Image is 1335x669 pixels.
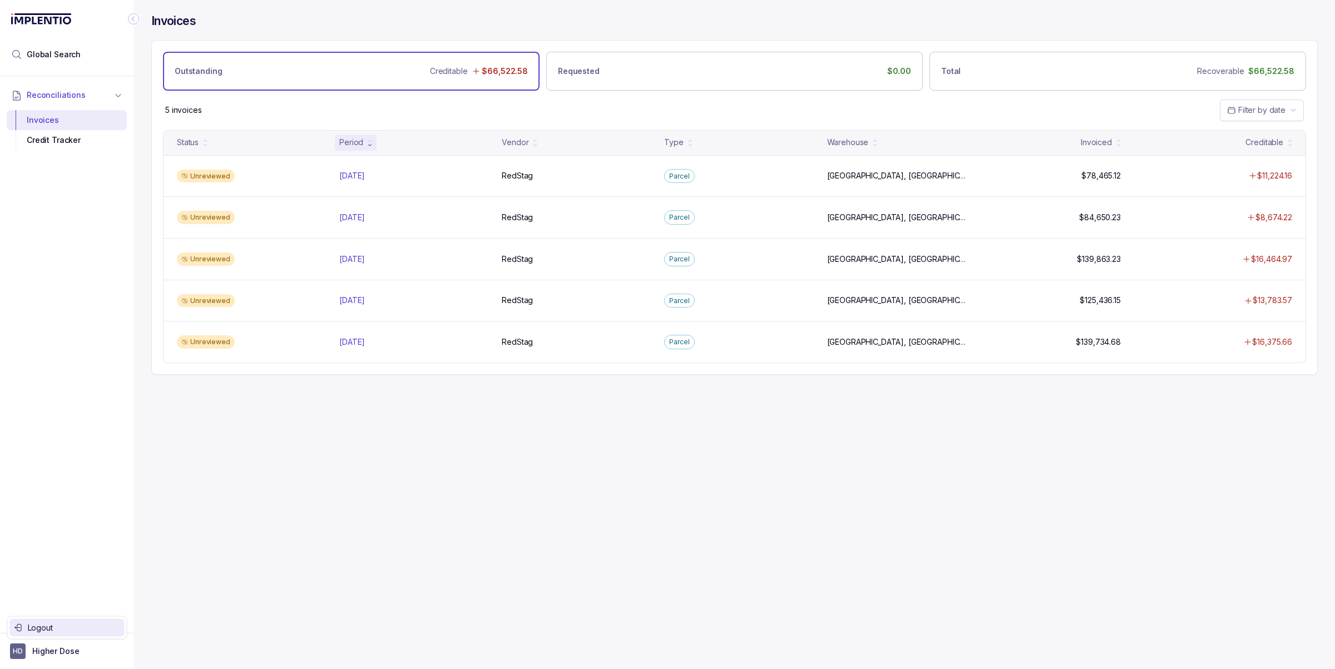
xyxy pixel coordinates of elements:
p: $66,522.58 [482,66,528,77]
p: Outstanding [175,66,222,77]
p: $84,650.23 [1079,212,1121,223]
p: [DATE] [339,212,365,223]
button: Reconciliations [7,83,127,107]
p: RedStag [502,170,533,181]
p: [GEOGRAPHIC_DATA], [GEOGRAPHIC_DATA] [827,254,967,265]
p: Parcel [669,254,689,265]
div: Period [339,137,363,148]
div: Status [177,137,199,148]
span: User initials [10,643,26,659]
p: RedStag [502,295,533,306]
div: Unreviewed [177,252,235,266]
p: Parcel [669,171,689,182]
h4: Invoices [151,13,196,29]
p: [GEOGRAPHIC_DATA], [GEOGRAPHIC_DATA] [827,212,967,223]
span: Filter by date [1238,105,1285,115]
div: Unreviewed [177,335,235,349]
p: 5 invoices [165,105,202,116]
p: Requested [558,66,600,77]
p: $8,674.22 [1255,212,1292,223]
div: Warehouse [827,137,869,148]
p: RedStag [502,212,533,223]
p: Creditable [430,66,468,77]
p: $125,436.15 [1080,295,1120,306]
p: [GEOGRAPHIC_DATA], [GEOGRAPHIC_DATA] [827,336,967,348]
p: RedStag [502,254,533,265]
div: Invoiced [1081,137,1112,148]
p: $11,224.16 [1257,170,1292,181]
div: Vendor [502,137,528,148]
button: User initialsHigher Dose [10,643,123,659]
p: $13,783.57 [1253,295,1292,306]
p: [DATE] [339,170,365,181]
p: $16,375.66 [1252,336,1292,348]
search: Date Range Picker [1227,105,1285,116]
span: Global Search [27,49,81,60]
p: [GEOGRAPHIC_DATA], [GEOGRAPHIC_DATA] [827,295,967,306]
p: Parcel [669,295,689,306]
p: $0.00 [887,66,911,77]
p: Parcel [669,336,689,348]
p: Higher Dose [32,646,79,657]
div: Remaining page entries [165,105,202,116]
span: Reconciliations [27,90,86,101]
div: Unreviewed [177,294,235,308]
div: Creditable [1245,137,1283,148]
div: Type [664,137,683,148]
div: Unreviewed [177,170,235,183]
button: Date Range Picker [1220,100,1304,121]
p: [DATE] [339,254,365,265]
div: Reconciliations [7,108,127,153]
p: RedStag [502,336,533,348]
div: Collapse Icon [127,12,140,26]
div: Invoices [16,110,118,130]
p: Logout [28,622,120,633]
p: $78,465.12 [1081,170,1121,181]
p: [GEOGRAPHIC_DATA], [GEOGRAPHIC_DATA] [827,170,967,181]
p: [DATE] [339,295,365,306]
p: Parcel [669,212,689,223]
p: [DATE] [339,336,365,348]
p: Recoverable [1197,66,1244,77]
p: $139,863.23 [1077,254,1120,265]
div: Unreviewed [177,211,235,224]
p: $66,522.58 [1248,66,1294,77]
p: $16,464.97 [1251,254,1292,265]
p: $139,734.68 [1076,336,1120,348]
p: Total [941,66,961,77]
div: Credit Tracker [16,130,118,150]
